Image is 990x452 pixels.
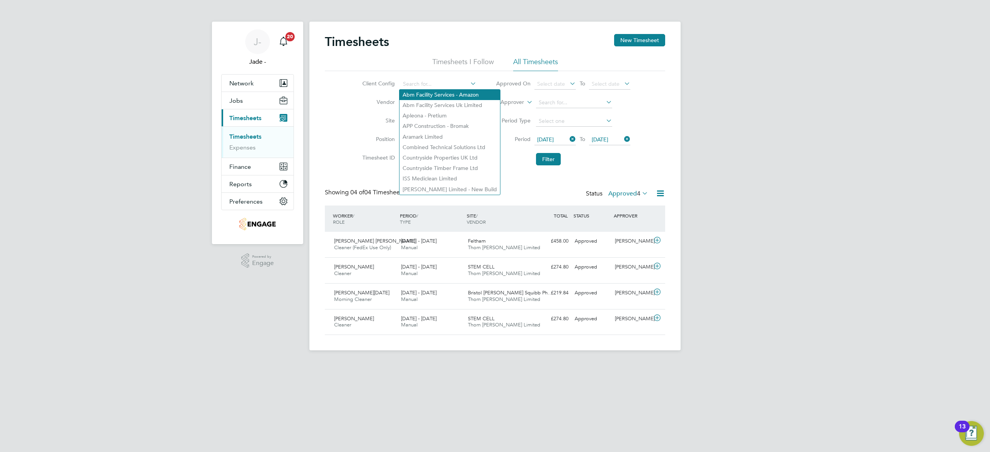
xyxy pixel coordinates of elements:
[586,189,650,199] div: Status
[222,175,294,192] button: Reports
[496,80,531,87] label: Approved On
[536,97,612,108] input: Search for...
[229,80,254,87] span: Network
[401,238,437,244] span: [DATE] - [DATE]
[536,116,612,127] input: Select one
[612,209,652,223] div: APPROVER
[401,244,418,251] span: Manual
[572,235,612,248] div: Approved
[572,313,612,325] div: Approved
[572,209,612,223] div: STATUS
[353,212,354,219] span: /
[360,154,395,161] label: Timesheet ID
[531,235,572,248] div: £458.00
[572,261,612,274] div: Approved
[212,22,303,244] nav: Main navigation
[400,219,411,225] span: TYPE
[531,313,572,325] div: £274.80
[222,126,294,158] div: Timesheets
[241,253,274,268] a: Powered byEngage
[531,287,572,299] div: £219.84
[399,110,500,121] li: Apleona - Pretium
[612,287,652,299] div: [PERSON_NAME]
[476,212,478,219] span: /
[513,57,558,71] li: All Timesheets
[401,321,418,328] span: Manual
[222,193,294,210] button: Preferences
[468,315,495,322] span: STEM CELL
[401,296,418,302] span: Manual
[592,80,620,87] span: Select date
[401,270,418,277] span: Manual
[222,75,294,92] button: Network
[577,134,587,144] span: To
[399,142,500,153] li: Combined Technical Solutions Ltd
[432,57,494,71] li: Timesheets I Follow
[360,136,395,143] label: Position
[229,133,261,140] a: Timesheets
[399,153,500,163] li: Countryside Properties UK Ltd
[637,190,640,197] span: 4
[577,78,587,88] span: To
[222,109,294,126] button: Timesheets
[468,270,540,277] span: Thorn [PERSON_NAME] Limited
[333,219,345,225] span: ROLE
[221,218,294,230] a: Go to home page
[334,263,374,270] span: [PERSON_NAME]
[468,289,553,296] span: Bristol [PERSON_NAME] Squibb Ph…
[959,427,966,437] div: 13
[572,287,612,299] div: Approved
[252,260,274,267] span: Engage
[229,114,261,122] span: Timesheets
[334,238,415,244] span: [PERSON_NAME] [PERSON_NAME]
[222,158,294,175] button: Finance
[331,209,398,229] div: WORKER
[360,117,395,124] label: Site
[334,289,389,296] span: [PERSON_NAME][DATE]
[612,261,652,274] div: [PERSON_NAME]
[401,289,437,296] span: [DATE] - [DATE]
[612,313,652,325] div: [PERSON_NAME]
[536,153,561,165] button: Filter
[468,296,540,302] span: Thorn [PERSON_NAME] Limited
[360,80,395,87] label: Client Config
[399,121,500,131] li: APP Construction - Bromak
[399,163,500,173] li: Countryside Timber Frame Ltd
[468,244,540,251] span: Thorn [PERSON_NAME] Limited
[360,99,395,105] label: Vendor
[229,144,256,151] a: Expenses
[608,190,648,197] label: Approved
[229,163,251,170] span: Finance
[612,235,652,248] div: [PERSON_NAME]
[229,97,243,104] span: Jobs
[531,261,572,274] div: £274.80
[350,189,364,196] span: 04 of
[325,189,406,197] div: Showing
[489,99,524,106] label: Approver
[334,296,372,302] span: Morning Cleaner
[959,421,984,446] button: Open Resource Center, 13 new notifications
[496,136,531,143] label: Period
[465,209,532,229] div: SITE
[239,218,275,230] img: thornbaker-logo-retina.png
[398,209,465,229] div: PERIOD
[399,132,500,142] li: Aramark Limited
[537,80,565,87] span: Select date
[254,37,261,47] span: J-
[334,270,351,277] span: Cleaner
[496,117,531,124] label: Period Type
[229,180,252,188] span: Reports
[350,189,405,196] span: 04 Timesheets
[416,212,418,219] span: /
[222,92,294,109] button: Jobs
[401,263,437,270] span: [DATE] - [DATE]
[252,253,274,260] span: Powered by
[334,244,391,251] span: Cleaner (FedEx Use Only)
[399,184,500,195] li: [PERSON_NAME] Limited - New Build
[334,315,374,322] span: [PERSON_NAME]
[468,321,540,328] span: Thorn [PERSON_NAME] Limited
[399,90,500,100] li: Abm Facility Services - Amazon
[400,79,476,90] input: Search for...
[399,173,500,184] li: ISS Mediclean Limited
[334,321,351,328] span: Cleaner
